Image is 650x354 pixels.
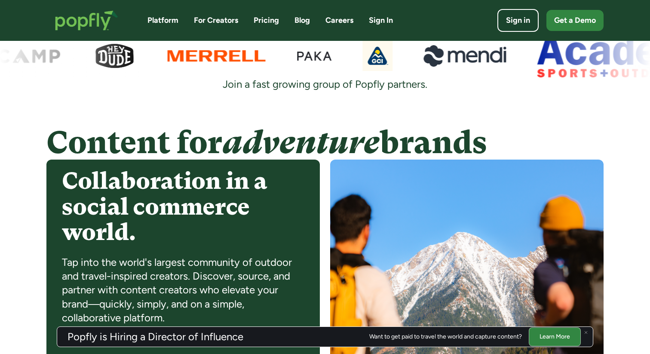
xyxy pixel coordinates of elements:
[194,15,238,26] a: For Creators
[222,125,380,160] em: adventure
[294,15,310,26] a: Blog
[529,327,581,346] a: Learn More
[254,15,279,26] a: Pricing
[369,15,393,26] a: Sign In
[147,15,178,26] a: Platform
[46,126,604,160] h4: Content for brands
[369,333,522,340] div: Want to get paid to travel the world and capture content?
[212,77,438,91] div: Join a fast growing group of Popfly partners.
[325,15,353,26] a: Careers
[554,15,596,26] div: Get a Demo
[62,255,304,325] div: Tap into the world's largest community of outdoor and travel-inspired creators. Discover, source,...
[62,168,304,245] h4: Collaboration in a social commerce world.
[546,10,604,31] a: Get a Demo
[67,332,243,342] h3: Popfly is Hiring a Director of Influence
[46,2,127,39] a: home
[506,15,530,26] div: Sign in
[497,9,539,32] a: Sign in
